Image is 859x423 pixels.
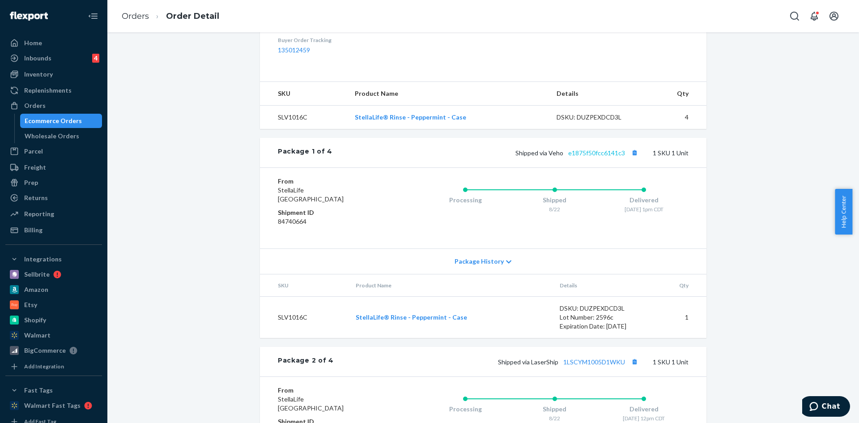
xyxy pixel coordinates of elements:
[549,82,648,106] th: Details
[166,11,219,21] a: Order Detail
[260,297,349,338] td: SLV1016C
[260,274,349,297] th: SKU
[24,178,38,187] div: Prep
[515,149,640,157] span: Shipped via Veho
[651,297,706,338] td: 1
[278,177,385,186] dt: From
[278,386,385,395] dt: From
[24,193,48,202] div: Returns
[5,282,102,297] a: Amazon
[510,205,600,213] div: 8/22
[24,401,81,410] div: Walmart Fast Tags
[510,414,600,422] div: 8/22
[560,304,644,313] div: DSKU: DUZPEXDCD3L
[278,147,332,158] div: Package 1 of 4
[5,36,102,50] a: Home
[647,106,706,129] td: 4
[5,361,102,372] a: Add Integration
[5,160,102,175] a: Freight
[421,405,510,414] div: Processing
[278,36,418,44] dt: Buyer Order Tracking
[5,207,102,221] a: Reporting
[5,267,102,282] a: Sellbrite
[278,208,385,217] dt: Shipment ID
[510,405,600,414] div: Shipped
[5,175,102,190] a: Prep
[20,114,102,128] a: Ecommerce Orders
[349,274,553,297] th: Product Name
[5,98,102,113] a: Orders
[278,356,334,367] div: Package 2 of 4
[24,316,46,325] div: Shopify
[122,11,149,21] a: Orders
[786,7,804,25] button: Open Search Box
[24,386,53,395] div: Fast Tags
[24,70,53,79] div: Inventory
[802,396,850,419] iframe: Opens a widget where you can chat to one of our agents
[5,191,102,205] a: Returns
[278,186,344,203] span: StellaLife [GEOGRAPHIC_DATA]
[24,163,46,172] div: Freight
[334,356,689,367] div: 1 SKU 1 Unit
[629,356,640,367] button: Copy tracking number
[278,46,310,54] a: 135012459
[557,113,641,122] div: DSKU: DUZPEXDCD3L
[25,132,79,141] div: Wholesale Orders
[24,346,66,355] div: BigCommerce
[24,285,48,294] div: Amazon
[260,82,348,106] th: SKU
[835,189,852,235] span: Help Center
[24,226,43,235] div: Billing
[355,113,466,121] a: StellaLife® Rinse - Peppermint - Case
[84,7,102,25] button: Close Navigation
[563,358,625,366] a: 1LSCYM1005D1WKU
[651,274,706,297] th: Qty
[5,398,102,413] a: Walmart Fast Tags
[498,358,640,366] span: Shipped via LaserShip
[24,270,50,279] div: Sellbrite
[599,405,689,414] div: Delivered
[5,51,102,65] a: Inbounds4
[278,395,344,412] span: StellaLife [GEOGRAPHIC_DATA]
[5,223,102,237] a: Billing
[24,147,43,156] div: Parcel
[10,12,48,21] img: Flexport logo
[455,257,504,266] span: Package History
[510,196,600,205] div: Shipped
[24,300,37,309] div: Etsy
[5,343,102,358] a: BigCommerce
[825,7,843,25] button: Open account menu
[24,255,62,264] div: Integrations
[421,196,510,205] div: Processing
[629,147,640,158] button: Copy tracking number
[24,363,64,370] div: Add Integration
[20,129,102,143] a: Wholesale Orders
[115,3,226,30] ol: breadcrumbs
[805,7,823,25] button: Open notifications
[599,414,689,422] div: [DATE] 12pm CDT
[5,328,102,342] a: Walmart
[599,196,689,205] div: Delivered
[24,38,42,47] div: Home
[553,274,651,297] th: Details
[568,149,625,157] a: e1875f50fcc6141c3
[24,331,51,340] div: Walmart
[24,86,72,95] div: Replenishments
[560,322,644,331] div: Expiration Date: [DATE]
[24,209,54,218] div: Reporting
[348,82,549,106] th: Product Name
[5,298,102,312] a: Etsy
[92,54,99,63] div: 4
[332,147,689,158] div: 1 SKU 1 Unit
[5,67,102,81] a: Inventory
[278,217,385,226] dd: 84740664
[24,54,51,63] div: Inbounds
[5,383,102,397] button: Fast Tags
[25,116,82,125] div: Ecommerce Orders
[5,144,102,158] a: Parcel
[260,106,348,129] td: SLV1016C
[5,313,102,327] a: Shopify
[599,205,689,213] div: [DATE] 1pm CDT
[647,82,706,106] th: Qty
